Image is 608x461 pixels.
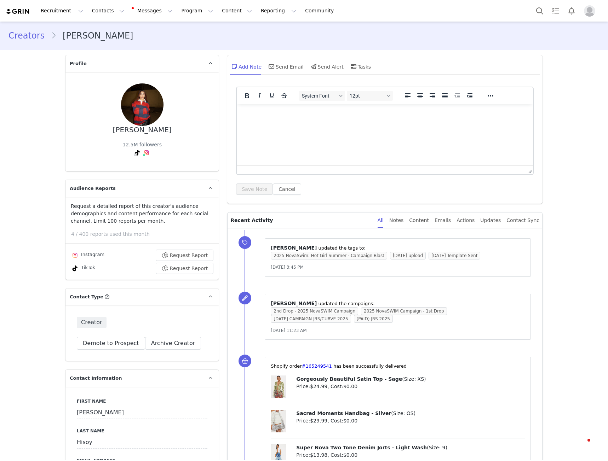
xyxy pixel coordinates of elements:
button: Cancel [273,183,301,195]
button: Program [177,3,217,19]
button: Increase indent [464,91,476,101]
button: Request Report [156,263,214,274]
button: Archive Creator [145,337,201,350]
span: (PAID) JRS 2025 [354,315,393,323]
p: ⁨ ⁩ updated the tags to: [271,244,525,252]
button: Align left [402,91,414,101]
button: Decrease indent [451,91,463,101]
label: Last Name [77,428,207,434]
div: Send Email [267,58,304,75]
button: Reveal or hide additional toolbar items [484,91,497,101]
a: Tasks [548,3,563,19]
button: Contacts [88,3,128,19]
div: Updates [480,212,501,228]
button: Recruitment [36,3,87,19]
img: grin logo [6,8,30,15]
img: placeholder-profile.jpg [584,5,595,17]
img: instagram.svg [144,150,149,156]
div: Contact Sync [506,212,539,228]
span: Size: 9 [429,445,446,450]
a: #165249541 [302,363,332,369]
button: Messages [129,3,177,19]
span: $0.00 [343,418,357,424]
span: [DATE] 11:23 AM [271,328,306,333]
span: 2025 NovaSwim: Hot Girl Summer - Campaign Blast [271,252,387,259]
span: $0.00 [343,384,357,389]
span: Sacred Moments Handbag - Silver [296,410,391,416]
iframe: Intercom live chat [573,437,590,454]
p: Request a detailed report of this creator's audience demographics and content performance for eac... [71,203,213,225]
p: Price: , Cost: [296,451,525,459]
button: Notifications [564,3,579,19]
span: [DATE] 3:45 PM [271,265,304,270]
a: Creators [8,29,51,42]
span: $29.99 [310,418,327,424]
button: Save Note [236,183,273,195]
span: $24.99 [310,384,327,389]
span: Super Nova Two Tone Denim Jorts - Light Wash [296,445,427,450]
span: [DATE] Template Sent [429,252,480,259]
span: $13.98 [310,452,327,458]
button: Underline [266,91,278,101]
p: Price: , Cost: [296,417,525,425]
div: Add Note [230,58,262,75]
iframe: Rich Text Area [237,104,533,165]
a: Community [301,3,341,19]
span: Contact Type [70,293,103,300]
button: Justify [439,91,451,101]
span: Gorgeously Beautiful Satin Top - Sage [296,376,402,382]
div: Emails [435,212,451,228]
span: Size: XS [404,376,424,382]
p: ( ) [296,375,525,383]
span: $0.00 [343,452,357,458]
p: 4 / 400 reports used this month [71,230,219,238]
p: ( ) [296,444,525,451]
p: Price: , Cost: [296,383,525,390]
span: [PERSON_NAME] [271,245,317,251]
button: Demote to Prospect [77,337,145,350]
span: 12pt [350,93,384,99]
span: 2nd Drop - 2025 NovaSWIM Campaign [271,307,358,315]
button: Request Report [156,250,214,261]
div: TikTok [71,264,95,273]
div: Content [409,212,429,228]
button: Strikethrough [278,91,290,101]
span: ⁨Shopify⁩ order⁨ ⁩ has been successfully delivered [271,363,407,369]
button: Search [532,3,547,19]
button: Align right [426,91,438,101]
button: Fonts [299,91,345,101]
div: Send Alert [309,58,344,75]
p: Recent Activity [230,212,372,228]
label: First Name [77,398,207,404]
button: Content [218,3,256,19]
span: [PERSON_NAME] [271,300,317,306]
div: Press the Up and Down arrow keys to resize the editor. [526,166,533,174]
span: [DATE] CAMPAIGN JRS/CURVE 2025 [271,315,351,323]
div: Instagram [71,251,104,259]
div: Actions [457,212,475,228]
button: Bold [241,91,253,101]
span: Profile [70,60,87,67]
span: Creator [77,317,107,328]
img: instagram.svg [72,252,78,258]
div: [PERSON_NAME] [113,126,172,134]
span: 2025 NovaSWIM Campaign - 1st Drop [361,307,447,315]
div: Notes [389,212,403,228]
button: Font sizes [347,91,393,101]
div: All [378,212,384,228]
button: Profile [580,5,602,17]
p: ⁨ ⁩ updated the campaigns: [271,300,525,307]
p: ( ) [296,410,525,417]
button: Italic [253,91,265,101]
span: [DATE] upload [390,252,426,259]
span: Contact Information [70,375,122,382]
div: 12.5M followers [122,141,162,148]
img: c51a6361-4adf-4f19-8a17-bf07f888b468.jpg [121,83,164,126]
span: Audience Reports [70,185,116,192]
span: Size: OS [393,410,414,416]
div: Tasks [349,58,371,75]
span: System Font [302,93,337,99]
button: Reporting [257,3,300,19]
button: Align center [414,91,426,101]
